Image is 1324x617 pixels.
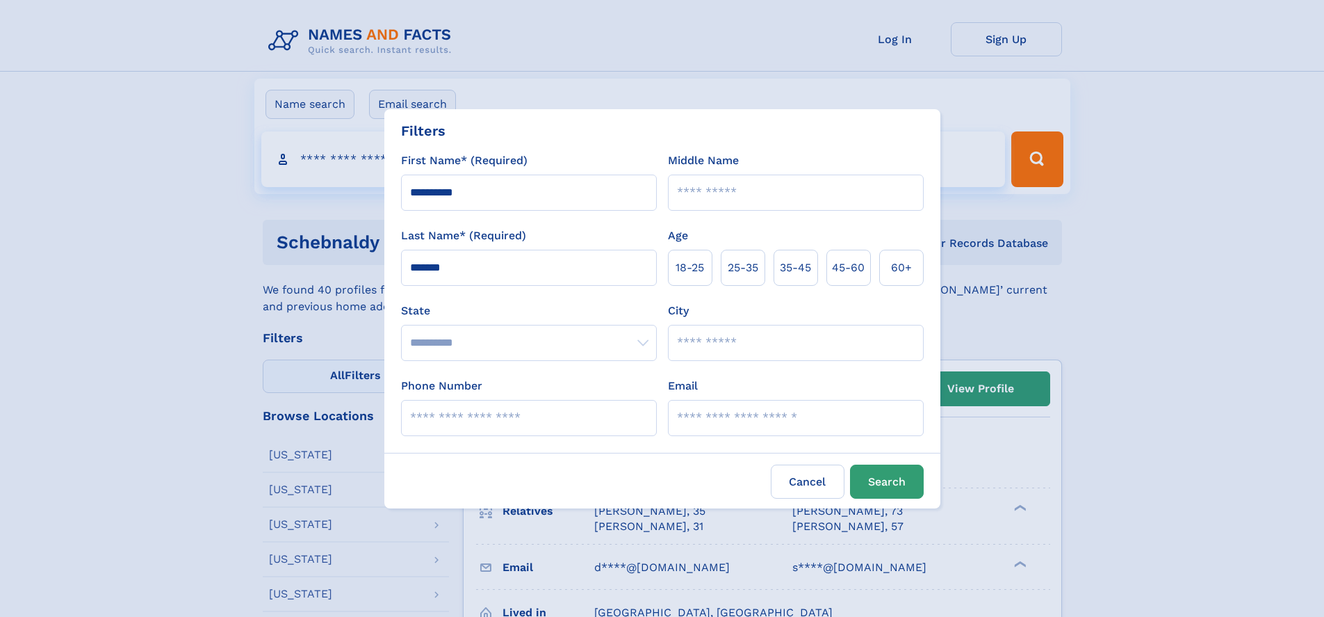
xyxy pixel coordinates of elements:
label: Phone Number [401,378,482,394]
label: State [401,303,657,319]
label: First Name* (Required) [401,152,528,169]
span: 60+ [891,259,912,276]
span: 25‑35 [728,259,758,276]
span: 35‑45 [780,259,811,276]
div: Filters [401,120,446,141]
label: Age [668,227,688,244]
span: 18‑25 [676,259,704,276]
button: Search [850,465,924,499]
label: Middle Name [668,152,739,169]
label: Email [668,378,698,394]
label: Cancel [771,465,844,499]
label: City [668,303,689,319]
span: 45‑60 [832,259,865,276]
label: Last Name* (Required) [401,227,526,244]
